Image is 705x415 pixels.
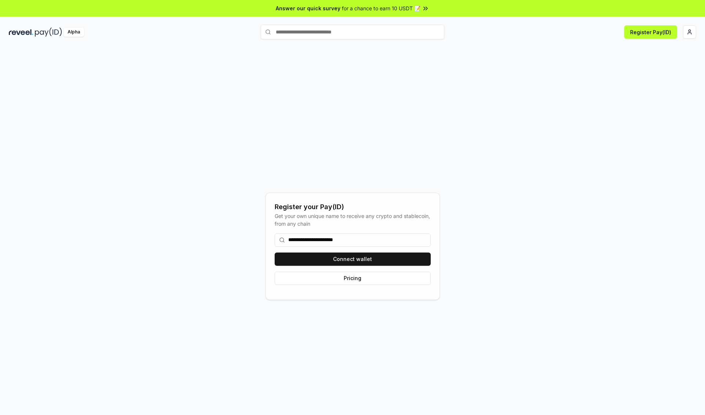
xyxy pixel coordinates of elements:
button: Connect wallet [275,253,431,266]
button: Pricing [275,272,431,285]
img: pay_id [35,28,62,37]
span: for a chance to earn 10 USDT 📝 [342,4,420,12]
div: Register your Pay(ID) [275,202,431,212]
div: Alpha [64,28,84,37]
button: Register Pay(ID) [624,25,677,39]
span: Answer our quick survey [276,4,340,12]
div: Get your own unique name to receive any crypto and stablecoin, from any chain [275,212,431,228]
img: reveel_dark [9,28,33,37]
